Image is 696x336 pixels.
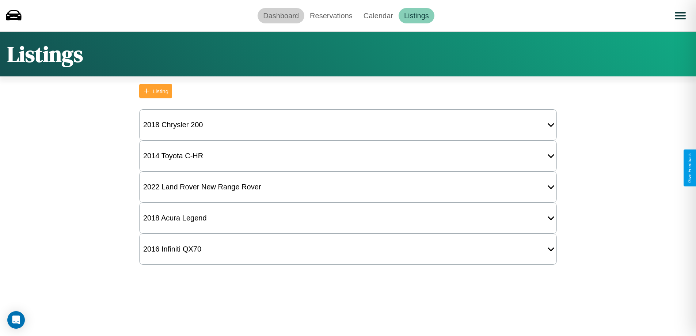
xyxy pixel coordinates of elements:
[140,241,205,257] div: 2016 Infiniti QX70
[258,8,304,23] a: Dashboard
[140,210,210,226] div: 2018 Acura Legend
[140,148,207,164] div: 2014 Toyota C-HR
[358,8,399,23] a: Calendar
[399,8,434,23] a: Listings
[7,39,83,69] h1: Listings
[140,179,265,195] div: 2022 Land Rover New Range Rover
[687,153,692,183] div: Give Feedback
[140,117,206,133] div: 2018 Chrysler 200
[670,5,691,26] button: Open menu
[139,84,172,98] button: Listing
[304,8,358,23] a: Reservations
[153,88,168,94] div: Listing
[7,311,25,329] div: Open Intercom Messenger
